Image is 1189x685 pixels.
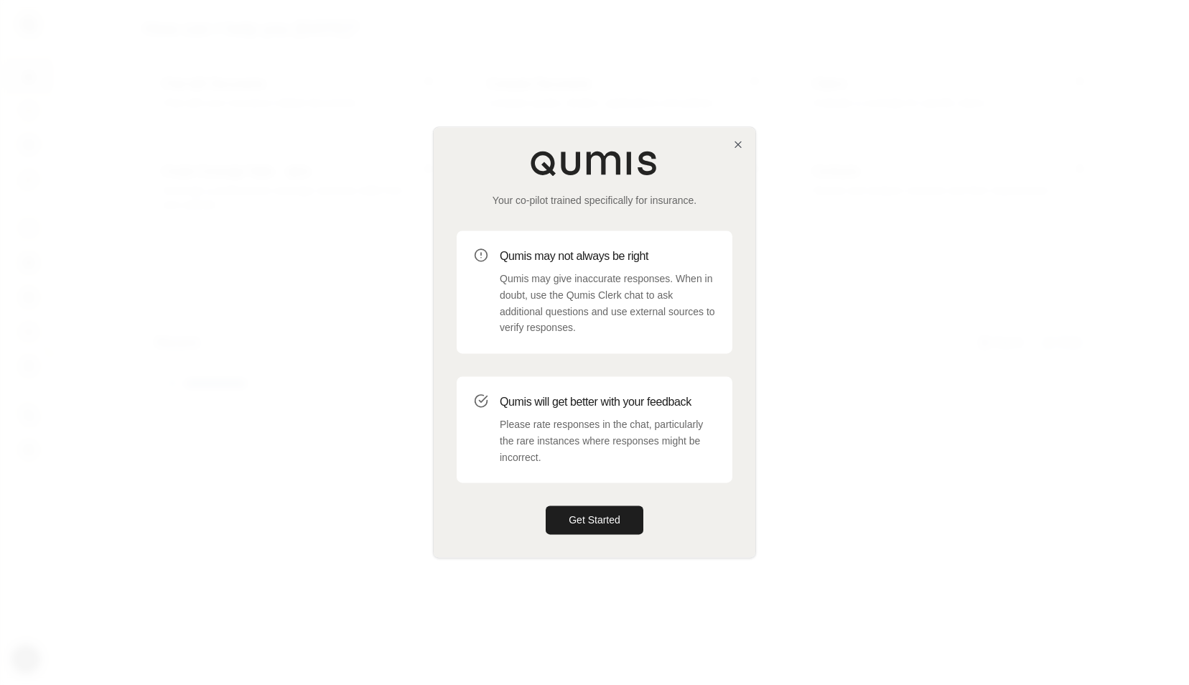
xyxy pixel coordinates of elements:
[500,416,715,465] p: Please rate responses in the chat, particularly the rare instances where responses might be incor...
[546,506,643,535] button: Get Started
[500,393,715,411] h3: Qumis will get better with your feedback
[457,193,732,208] p: Your co-pilot trained specifically for insurance.
[500,248,715,265] h3: Qumis may not always be right
[500,271,715,336] p: Qumis may give inaccurate responses. When in doubt, use the Qumis Clerk chat to ask additional qu...
[530,150,659,176] img: Qumis Logo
